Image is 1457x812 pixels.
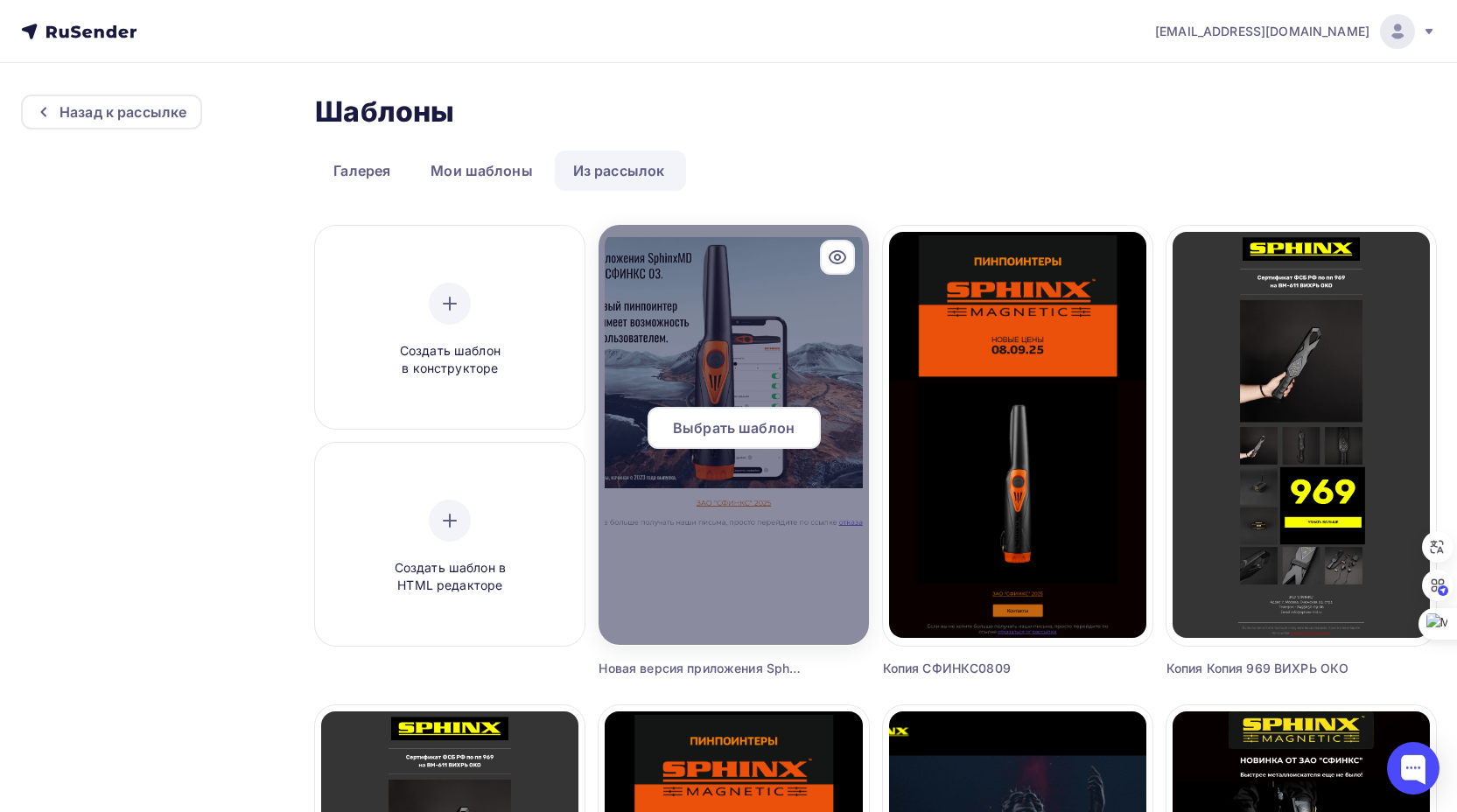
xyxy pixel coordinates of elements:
a: Галерея [315,150,409,191]
a: Мои шаблоны [412,150,551,191]
h2: Шаблоны [315,94,454,129]
span: Создать шаблон в HTML редакторе [367,559,533,595]
a: [EMAIL_ADDRESS][DOMAIN_NAME] [1155,14,1436,49]
span: Создать шаблон в конструкторе [367,342,533,378]
div: Новая версия приложения SphinxMD [599,660,801,677]
div: Копия СФИНКС0809 [883,660,1085,677]
div: Копия Копия 969 ВИХРЬ ОКО [1166,660,1369,677]
a: Из рассылок [555,150,683,191]
span: Выбрать шаблон [673,417,795,438]
span: [EMAIL_ADDRESS][DOMAIN_NAME] [1155,23,1369,40]
div: Назад к рассылке [60,101,186,122]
